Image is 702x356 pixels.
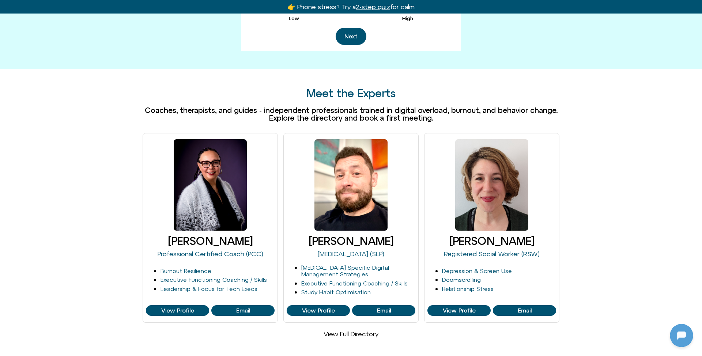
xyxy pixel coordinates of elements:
svg: Close Chatbot Button [128,3,140,16]
h2: Meet the Experts [143,87,559,99]
p: I notice you stepped away — that’s totally okay. Come back when you’re ready, I’m here to help. [21,191,131,217]
iframe: Botpress [670,324,693,347]
img: N5FCcHC.png [2,94,12,104]
a: View Profile of Jessie Kussin [493,305,556,316]
a: [PERSON_NAME] [449,235,534,247]
span: Email [236,307,250,314]
a: Burnout Resilience [161,268,211,274]
button: Next [336,28,366,45]
a: [PERSON_NAME] [168,235,253,247]
img: N5FCcHC.png [7,4,18,15]
span: View Profile [443,307,476,314]
span: High [402,15,413,21]
img: N5FCcHC.png [2,171,12,181]
p: Hey — I’m [DOMAIN_NAME], your balance coach. Thanks for being here. [21,83,131,101]
a: Executive Functioning Coaching / Skills [161,276,267,283]
span: View Profile [161,307,194,314]
a: View Profile of Jessie Kussin [427,305,491,316]
a: View Profile of Craig Selinger [287,305,350,316]
img: N5FCcHC.png [2,210,12,220]
a: View Full Directory [324,330,378,338]
span: Email [518,307,532,314]
p: Got it — share your email so I can pick up where we left off or start the quiz with you. [21,152,131,178]
a: [MEDICAL_DATA] (SLP) [318,250,384,258]
a: Depression & Screen Use [442,268,512,274]
svg: Restart Conversation Button [115,3,128,16]
a: Study Habit Optimisation [301,289,371,295]
p: [DATE] [64,44,83,53]
span: View Profile [302,307,335,314]
span: Low [289,15,299,21]
p: hi [134,62,139,71]
a: View Profile of Craig Selinger [352,305,415,316]
button: Expand Header Button [2,2,144,17]
textarea: Message Input [12,235,113,243]
a: [PERSON_NAME] [309,235,393,247]
a: View Profile of Faelyne Templer [211,305,275,316]
svg: Voice Input Button [125,233,137,245]
img: N5FCcHC.png [2,132,12,143]
a: 👉 Phone stress? Try a2-step quizfor calm [287,3,415,11]
a: View Profile of Faelyne Templer [146,305,209,316]
p: Got it — share your email so I can pick up where we left off or start the quiz with you. [21,113,131,140]
a: Relationship Stress [442,285,494,292]
a: [MEDICAL_DATA] Specific Digital Management Strategies [301,264,389,278]
a: Leadership & Focus for Tech Execs [161,285,257,292]
span: Coaches, therapists, and guides - independent professionals trained in digital overload, burnout,... [145,106,558,122]
u: 2-step quiz [356,3,390,11]
span: Email [377,307,391,314]
a: Registered Social Worker (RSW) [444,250,540,258]
a: Doomscrolling [442,276,481,283]
h2: [DOMAIN_NAME] [22,5,112,14]
a: Professional Certified Coach (PCC) [158,250,263,258]
a: Executive Functioning Coaching / Skills [301,280,408,287]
